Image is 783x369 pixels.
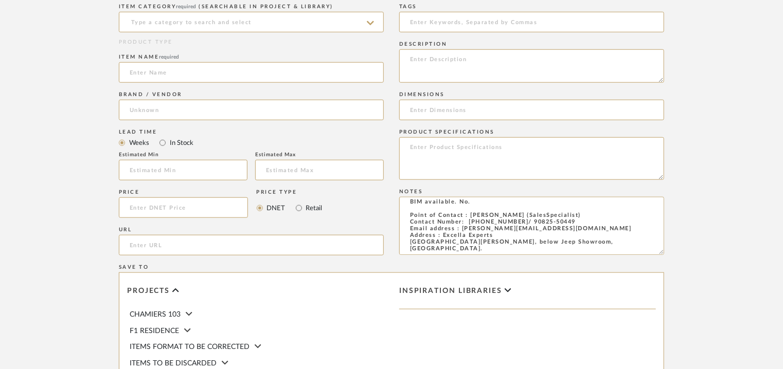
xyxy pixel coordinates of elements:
[130,343,250,350] span: ITEMS FORMAT TO BE CORRECTED
[176,4,197,9] span: required
[119,264,664,270] div: Save To
[255,152,384,158] div: Estimated Max
[119,160,247,180] input: Estimated Min
[257,197,323,218] mat-radio-group: Select price type
[119,189,248,195] div: Price
[266,202,286,214] label: DNET
[399,41,664,47] div: Description
[130,360,217,367] span: ITEMS TO BE DISCARDED
[119,235,384,255] input: Enter URL
[255,160,384,180] input: Estimated Max
[257,189,323,195] div: Price Type
[119,227,384,233] div: URL
[199,4,334,9] span: (Searchable in Project & Library)
[399,12,664,32] input: Enter Keywords, Separated by Commas
[159,54,180,60] span: required
[130,311,181,318] span: CHAMIERS 103
[399,129,664,135] div: Product Specifications
[305,202,323,214] label: Retail
[119,100,384,120] input: Unknown
[119,39,384,46] div: PRODUCT TYPE
[119,54,384,60] div: Item name
[399,287,502,296] span: Inspiration libraries
[119,4,384,10] div: ITEM CATEGORY
[119,152,247,158] div: Estimated Min
[399,100,664,120] input: Enter Dimensions
[130,327,179,335] span: F1 RESIDENCE
[399,4,664,10] div: Tags
[399,189,664,195] div: Notes
[119,129,384,135] div: Lead Time
[399,91,664,98] div: Dimensions
[119,136,384,149] mat-radio-group: Select item type
[119,91,384,98] div: Brand / Vendor
[119,197,248,218] input: Enter DNET Price
[169,137,193,149] label: In Stock
[119,12,384,32] input: Type a category to search and select
[119,62,384,83] input: Enter Name
[128,137,149,149] label: Weeks
[127,287,170,296] span: Projects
